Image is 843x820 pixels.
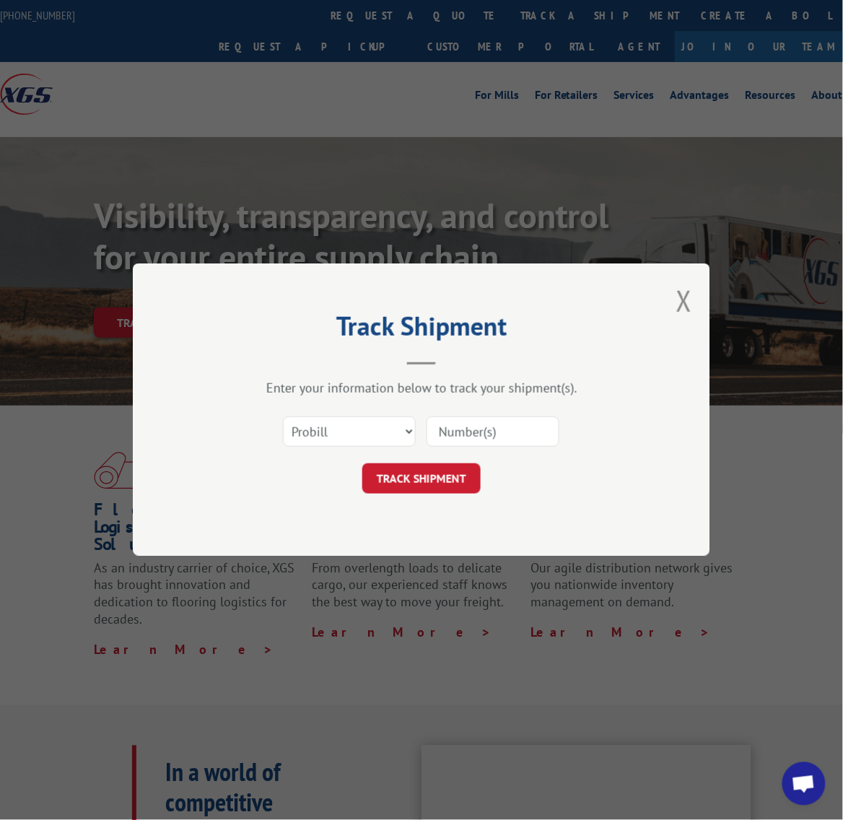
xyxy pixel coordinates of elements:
[205,316,638,344] h2: Track Shipment
[427,417,559,448] input: Number(s)
[782,762,826,806] div: Open chat
[205,380,638,397] div: Enter your information below to track your shipment(s).
[362,464,481,494] button: TRACK SHIPMENT
[676,282,692,320] button: Close modal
